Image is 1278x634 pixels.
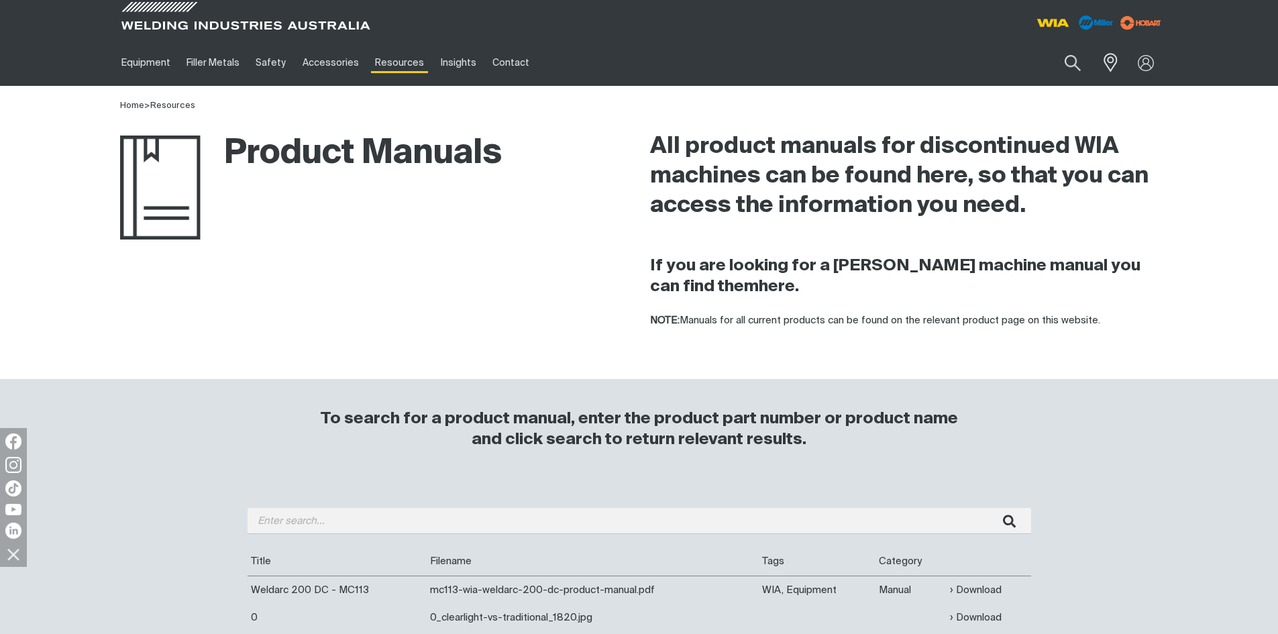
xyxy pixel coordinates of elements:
[113,40,902,86] nav: Main
[144,101,150,110] span: >
[759,547,875,576] th: Tags
[759,278,799,295] a: here.
[248,40,294,86] a: Safety
[5,433,21,450] img: Facebook
[427,604,759,631] td: 0_clearlight-vs-traditional_1820.jpg
[759,576,875,604] td: WIA, Equipment
[295,40,367,86] a: Accessories
[367,40,432,86] a: Resources
[1050,47,1096,78] button: Search products
[427,547,759,576] th: Filename
[113,40,178,86] a: Equipment
[5,523,21,539] img: LinkedIn
[248,508,1031,534] input: Enter search...
[120,132,502,176] h1: Product Manuals
[650,258,1140,295] strong: If you are looking for a [PERSON_NAME] machine manual you can find them
[650,313,1159,329] p: Manuals for all current products can be found on the relevant product page on this website.
[1116,13,1165,33] img: miller
[2,543,25,566] img: hide socials
[427,576,759,604] td: mc113-wia-weldarc-200-dc-product-manual.pdf
[650,132,1159,221] h2: All product manuals for discontinued WIA machines can be found here, so that you can access the i...
[248,547,427,576] th: Title
[875,547,947,576] th: Category
[248,576,427,604] td: Weldarc 200 DC - MC113
[950,610,1002,625] a: Download
[650,315,680,325] strong: NOTE:
[875,576,947,604] td: Manual
[432,40,484,86] a: Insights
[5,457,21,473] img: Instagram
[5,504,21,515] img: YouTube
[5,480,21,496] img: TikTok
[150,101,195,110] a: Resources
[120,101,144,110] a: Home
[950,582,1002,598] a: Download
[248,604,427,631] td: 0
[1032,47,1095,78] input: Product name or item number...
[178,40,248,86] a: Filler Metals
[484,40,537,86] a: Contact
[315,409,964,450] h3: To search for a product manual, enter the product part number or product name and click search to...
